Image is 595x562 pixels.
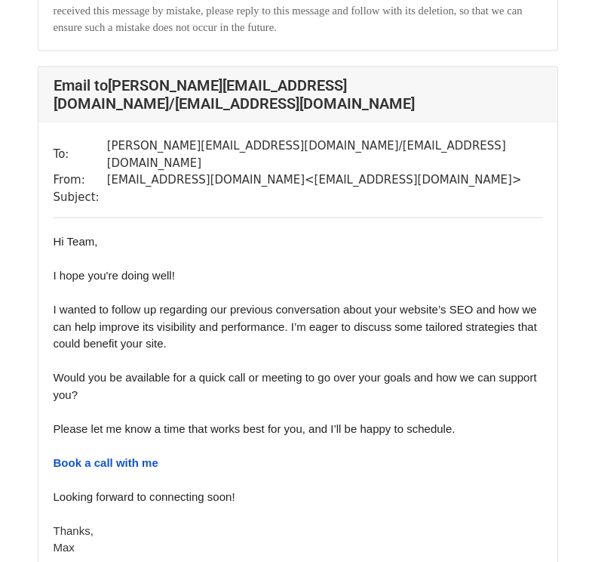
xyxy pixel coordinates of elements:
td: [PERSON_NAME][EMAIL_ADDRESS][DOMAIN_NAME] / [EMAIL_ADDRESS][DOMAIN_NAME] [107,137,542,171]
span: I wanted to follow up regarding our previous conversation about your website’s SEO and how we can... [54,303,537,350]
span: Please let me know a time that works best for you, and I’ll be happy to schedule. [54,422,455,435]
span: Hi Team, [54,235,98,248]
span: Max [54,541,75,554]
h4: Email to [PERSON_NAME][EMAIL_ADDRESS][DOMAIN_NAME] / [EMAIL_ADDRESS][DOMAIN_NAME] [54,76,542,113]
td: [EMAIL_ADDRESS][DOMAIN_NAME] < [EMAIL_ADDRESS][DOMAIN_NAME] > [107,171,542,189]
td: From: [54,171,107,189]
span: I hope you're doing well! [54,269,175,282]
span: ​Thanks, [54,524,94,537]
span: Would you be available for a quick call or meeting to go over your goals and how we can support you? [54,371,537,401]
span: Looking forward to connecting soon! [54,490,235,503]
td: To: [54,137,107,171]
a: Book a call with me [54,456,158,469]
td: Subject: [54,189,107,206]
iframe: Chat Widget [520,489,595,562]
